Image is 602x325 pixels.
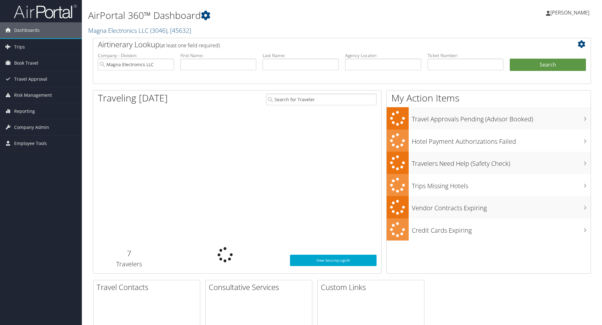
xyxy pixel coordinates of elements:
[510,59,586,71] button: Search
[387,174,591,196] a: Trips Missing Hotels
[14,4,77,19] img: airportal-logo.png
[290,255,377,266] a: View SecurityLogic®
[98,248,161,259] h2: 7
[98,52,174,59] label: Company - Division:
[412,200,591,212] h3: Vendor Contracts Expiring
[387,107,591,130] a: Travel Approvals Pending (Advisor Booked)
[387,130,591,152] a: Hotel Payment Authorizations Failed
[345,52,421,59] label: Agency Locator:
[263,52,339,59] label: Last Name:
[88,26,191,35] a: Magna Electronics LLC
[546,3,596,22] a: [PERSON_NAME]
[387,196,591,218] a: Vendor Contracts Expiring
[550,9,589,16] span: [PERSON_NAME]
[412,112,591,124] h3: Travel Approvals Pending (Advisor Booked)
[266,94,377,105] input: Search for Traveler
[412,156,591,168] h3: Travelers Need Help (Safety Check)
[387,218,591,241] a: Credit Cards Expiring
[14,71,47,87] span: Travel Approval
[88,9,427,22] h1: AirPortal 360™ Dashboard
[387,152,591,174] a: Travelers Need Help (Safety Check)
[14,136,47,151] span: Employee Tools
[14,39,25,55] span: Trips
[14,103,35,119] span: Reporting
[98,91,168,105] h1: Traveling [DATE]
[412,178,591,190] h3: Trips Missing Hotels
[321,282,424,293] h2: Custom Links
[387,91,591,105] h1: My Action Items
[14,22,40,38] span: Dashboards
[167,26,191,35] span: , [ 45632 ]
[14,55,38,71] span: Book Travel
[14,119,49,135] span: Company Admin
[412,134,591,146] h3: Hotel Payment Authorizations Failed
[14,87,52,103] span: Risk Management
[209,282,312,293] h2: Consultative Services
[412,223,591,235] h3: Credit Cards Expiring
[98,39,544,50] h2: Airtinerary Lookup
[98,260,161,269] h3: Travelers
[180,52,257,59] label: First Name:
[160,42,220,49] span: (at least one field required)
[150,26,167,35] span: ( 3046 )
[97,282,200,293] h2: Travel Contacts
[428,52,504,59] label: Ticket Number:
